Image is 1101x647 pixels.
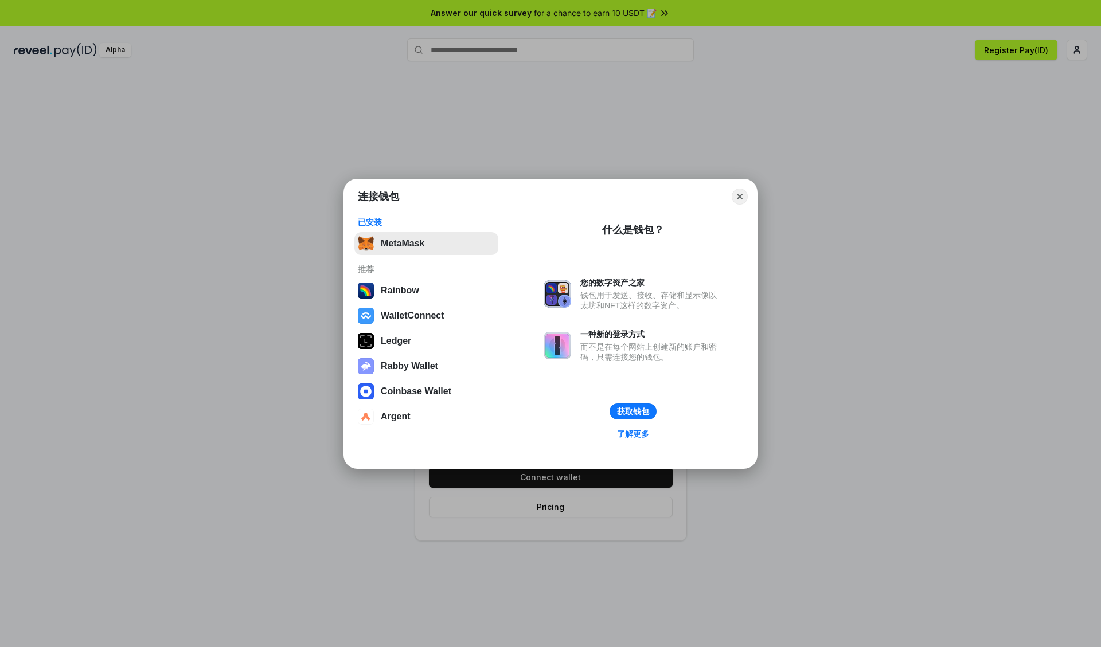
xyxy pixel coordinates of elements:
[358,308,374,324] img: svg+xml,%3Csvg%20width%3D%2228%22%20height%3D%2228%22%20viewBox%3D%220%200%2028%2028%22%20fill%3D...
[732,189,748,205] button: Close
[580,290,723,311] div: 钱包用于发送、接收、存储和显示像以太坊和NFT这样的数字资产。
[381,311,444,321] div: WalletConnect
[610,403,657,419] button: 获取钱包
[617,406,649,417] div: 获取钱包
[354,279,498,302] button: Rainbow
[381,285,419,296] div: Rainbow
[580,277,723,288] div: 您的数字资产之家
[354,304,498,327] button: WalletConnect
[358,236,374,252] img: svg+xml,%3Csvg%20fill%3D%22none%22%20height%3D%2233%22%20viewBox%3D%220%200%2035%2033%22%20width%...
[358,383,374,399] img: svg+xml,%3Csvg%20width%3D%2228%22%20height%3D%2228%22%20viewBox%3D%220%200%2028%2028%22%20fill%3D...
[610,426,656,441] a: 了解更多
[354,380,498,403] button: Coinbase Wallet
[354,405,498,428] button: Argent
[358,264,495,275] div: 推荐
[358,190,399,203] h1: 连接钱包
[358,358,374,374] img: svg+xml,%3Csvg%20xmlns%3D%22http%3A%2F%2Fwww.w3.org%2F2000%2Fsvg%22%20fill%3D%22none%22%20viewBox...
[617,429,649,439] div: 了解更多
[381,336,411,346] div: Ledger
[602,223,664,237] div: 什么是钱包？
[358,409,374,425] img: svg+xml,%3Csvg%20width%3D%2228%22%20height%3D%2228%22%20viewBox%3D%220%200%2028%2028%22%20fill%3D...
[381,386,451,397] div: Coinbase Wallet
[580,329,723,339] div: 一种新的登录方式
[544,332,571,359] img: svg+xml,%3Csvg%20xmlns%3D%22http%3A%2F%2Fwww.w3.org%2F2000%2Fsvg%22%20fill%3D%22none%22%20viewBox...
[580,342,723,362] div: 而不是在每个网站上创建新的账户和密码，只需连接您的钱包。
[358,217,495,228] div: 已安装
[381,411,411,422] div: Argent
[354,232,498,255] button: MetaMask
[358,333,374,349] img: svg+xml,%3Csvg%20xmlns%3D%22http%3A%2F%2Fwww.w3.org%2F2000%2Fsvg%22%20width%3D%2228%22%20height%3...
[544,280,571,308] img: svg+xml,%3Csvg%20xmlns%3D%22http%3A%2F%2Fwww.w3.org%2F2000%2Fsvg%22%20fill%3D%22none%22%20viewBox...
[358,283,374,299] img: svg+xml,%3Csvg%20width%3D%22120%22%20height%3D%22120%22%20viewBox%3D%220%200%20120%20120%22%20fil...
[381,361,438,371] div: Rabby Wallet
[354,355,498,378] button: Rabby Wallet
[381,238,424,249] div: MetaMask
[354,330,498,352] button: Ledger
